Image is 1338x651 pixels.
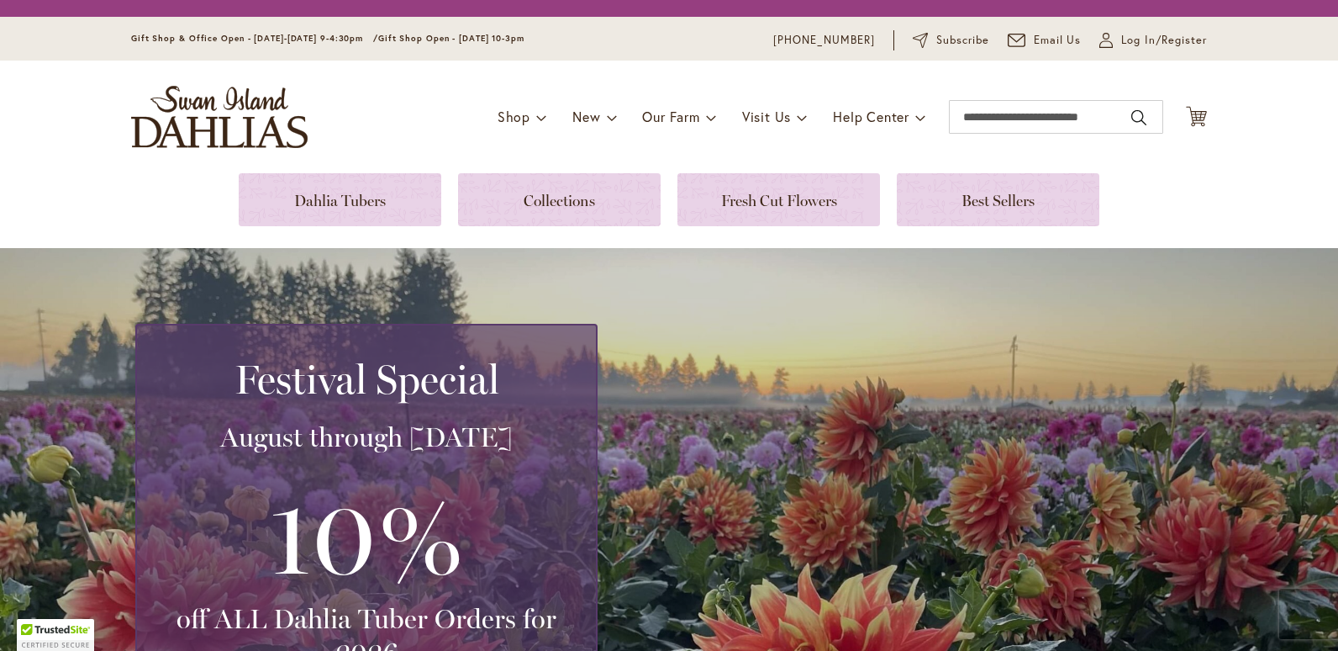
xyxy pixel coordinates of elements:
span: Log In/Register [1121,32,1207,49]
h3: 10% [157,471,576,602]
h2: Festival Special [157,356,576,403]
a: Email Us [1008,32,1082,49]
a: store logo [131,86,308,148]
span: Gift Shop Open - [DATE] 10-3pm [378,33,524,44]
span: Shop [498,108,530,125]
span: Email Us [1034,32,1082,49]
span: Gift Shop & Office Open - [DATE]-[DATE] 9-4:30pm / [131,33,378,44]
span: Our Farm [642,108,699,125]
h3: August through [DATE] [157,421,576,454]
a: Subscribe [913,32,989,49]
span: Subscribe [936,32,989,49]
div: TrustedSite Certified [17,619,94,651]
span: Visit Us [742,108,791,125]
span: New [572,108,600,125]
button: Search [1131,104,1146,131]
a: Log In/Register [1099,32,1207,49]
a: [PHONE_NUMBER] [773,32,875,49]
span: Help Center [833,108,909,125]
